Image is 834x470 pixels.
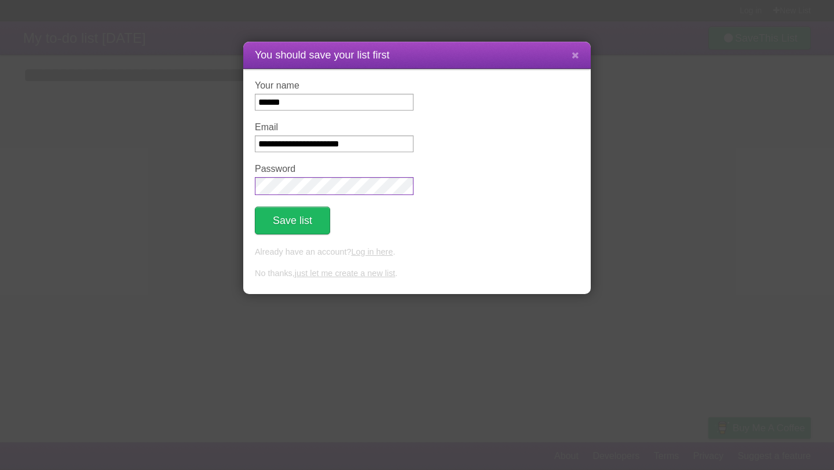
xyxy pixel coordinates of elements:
[255,267,579,280] p: No thanks, .
[255,122,414,133] label: Email
[255,207,330,234] button: Save list
[351,247,393,256] a: Log in here
[295,269,396,278] a: just let me create a new list
[255,47,579,63] h1: You should save your list first
[255,246,579,259] p: Already have an account? .
[255,164,414,174] label: Password
[255,80,414,91] label: Your name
